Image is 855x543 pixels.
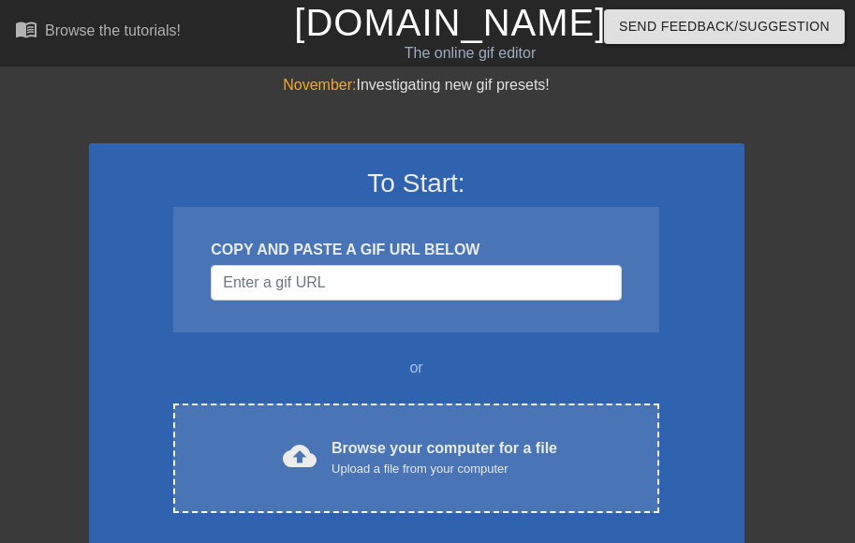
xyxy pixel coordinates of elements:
span: November: [283,77,356,93]
div: The online gif editor [294,42,645,65]
div: Upload a file from your computer [332,460,557,478]
div: Browse your computer for a file [332,437,557,478]
span: menu_book [15,18,37,40]
span: cloud_upload [283,439,317,473]
div: or [138,357,696,379]
div: Investigating new gif presets! [89,74,744,96]
div: COPY AND PASTE A GIF URL BELOW [211,239,621,261]
span: Send Feedback/Suggestion [619,15,830,38]
input: Username [211,265,621,301]
h3: To Start: [113,168,720,199]
button: Send Feedback/Suggestion [604,9,845,44]
a: [DOMAIN_NAME] [294,2,606,43]
a: Browse the tutorials! [15,18,181,47]
div: Browse the tutorials! [45,22,181,38]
